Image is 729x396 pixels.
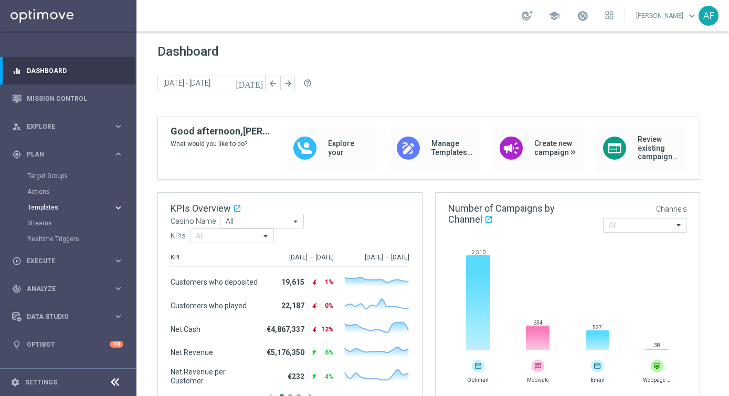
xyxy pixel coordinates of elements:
div: AF [699,6,719,26]
div: Actions [27,184,135,200]
span: keyboard_arrow_down [686,10,698,22]
div: Analyze [12,284,113,294]
button: lightbulb Optibot +10 [12,340,124,349]
div: Templates [28,204,113,211]
div: Execute [12,256,113,266]
a: Optibot [27,330,110,358]
a: [PERSON_NAME]keyboard_arrow_down [635,8,699,24]
button: track_changes Analyze keyboard_arrow_right [12,285,124,293]
a: Target Groups [27,172,109,180]
div: Optibot [12,330,123,358]
i: person_search [12,122,22,131]
i: keyboard_arrow_right [113,121,123,131]
i: track_changes [12,284,22,294]
a: Dashboard [27,57,123,85]
button: equalizer Dashboard [12,67,124,75]
div: Explore [12,122,113,131]
button: Data Studio keyboard_arrow_right [12,312,124,321]
span: Templates [28,204,103,211]
i: keyboard_arrow_right [113,256,123,266]
i: lightbulb [12,340,22,349]
button: play_circle_outline Execute keyboard_arrow_right [12,257,124,265]
span: Data Studio [27,314,113,320]
span: Execute [27,258,113,264]
i: settings [10,378,20,387]
i: keyboard_arrow_right [113,311,123,321]
i: keyboard_arrow_right [113,284,123,294]
a: Mission Control [27,85,123,112]
button: Mission Control [12,95,124,103]
span: Plan [27,151,113,158]
a: Actions [27,187,109,196]
button: gps_fixed Plan keyboard_arrow_right [12,150,124,159]
span: Explore [27,123,113,130]
i: equalizer [12,66,22,76]
i: gps_fixed [12,150,22,159]
div: Templates [27,200,135,215]
i: keyboard_arrow_right [113,203,123,213]
div: +10 [110,341,123,348]
button: Templates keyboard_arrow_right [27,203,124,212]
span: Analyze [27,286,113,292]
div: Target Groups [27,168,135,184]
div: Streams [27,215,135,231]
button: person_search Explore keyboard_arrow_right [12,122,124,131]
div: Data Studio [12,312,113,321]
i: play_circle_outline [12,256,22,266]
div: Realtime Triggers [27,231,135,247]
a: Settings [25,379,57,385]
div: Plan [12,150,113,159]
i: keyboard_arrow_right [113,149,123,159]
span: school [548,10,560,22]
div: Mission Control [12,85,123,112]
a: Streams [27,219,109,227]
div: Dashboard [12,57,123,85]
a: Realtime Triggers [27,235,109,243]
